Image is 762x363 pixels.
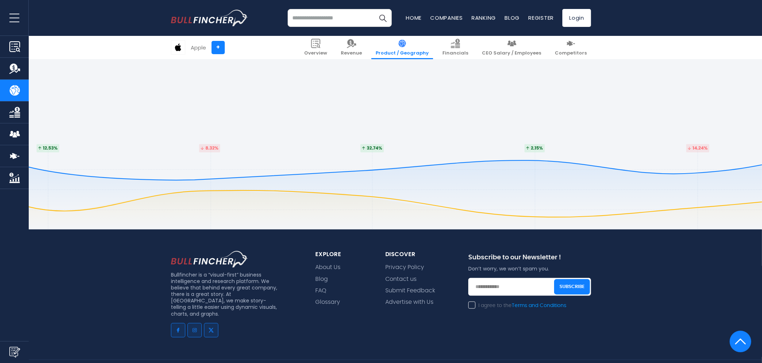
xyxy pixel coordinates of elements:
p: Bullfincher is a “visual-first” business intelligence and research platform. We believe that behi... [171,272,280,317]
a: Companies [430,14,463,22]
span: CEO Salary / Employees [482,50,541,56]
a: Revenue [336,36,366,59]
div: Apple [191,43,206,52]
a: Home [406,14,422,22]
img: AAPL logo [171,41,185,54]
a: CEO Salary / Employees [478,36,545,59]
a: Login [562,9,591,27]
div: Discover [385,251,451,259]
a: Product / Geography [371,36,433,59]
span: Financials [442,50,468,56]
a: Blog [315,276,328,283]
a: Go to twitter [204,323,218,338]
a: Contact us [385,276,417,283]
p: Don’t worry, we won’t spam you. [468,266,591,272]
a: Glossary [315,299,340,306]
button: Subscribe [554,279,590,295]
a: Register [528,14,554,22]
span: Product / Geography [376,50,429,56]
a: Overview [300,36,331,59]
img: bullfincher logo [171,10,248,26]
a: Privacy Policy [385,264,424,271]
a: Go to instagram [187,323,202,338]
span: Overview [304,50,327,56]
a: Blog [505,14,520,22]
span: Revenue [341,50,362,56]
a: Competitors [550,36,591,59]
a: Ranking [471,14,496,22]
span: Competitors [555,50,587,56]
a: Go to homepage [171,10,248,26]
a: Submit Feedback [385,288,435,294]
a: About Us [315,264,340,271]
a: Financials [438,36,473,59]
a: Go to facebook [171,323,185,338]
a: + [212,41,225,54]
a: Terms and Conditions [512,303,566,308]
a: FAQ [315,288,326,294]
img: footer logo [171,251,248,268]
button: Search [374,9,392,27]
label: I agree to the [468,303,566,309]
div: explore [315,251,368,259]
div: Subscribe to our Newsletter ! [468,254,591,266]
iframe: reCAPTCHA [468,314,577,342]
a: Advertise with Us [385,299,433,306]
